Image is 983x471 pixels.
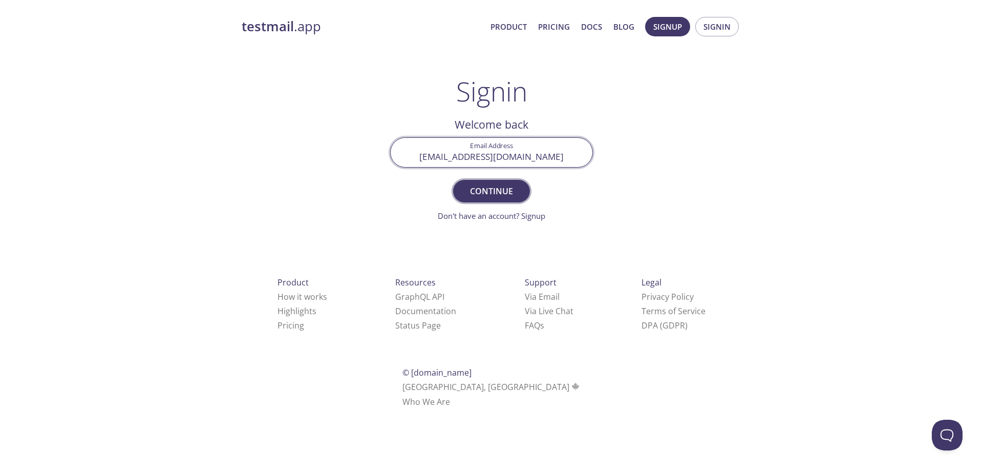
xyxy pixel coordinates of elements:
[395,291,444,302] a: GraphQL API
[438,211,545,221] a: Don't have an account? Signup
[642,305,706,317] a: Terms of Service
[932,420,963,450] iframe: Help Scout Beacon - Open
[490,20,527,33] a: Product
[277,291,327,302] a: How it works
[645,17,690,36] button: Signup
[540,320,544,331] span: s
[242,17,294,35] strong: testmail
[642,291,694,302] a: Privacy Policy
[538,20,570,33] a: Pricing
[464,184,519,198] span: Continue
[453,180,530,202] button: Continue
[390,116,593,133] h2: Welcome back
[395,305,456,317] a: Documentation
[613,20,634,33] a: Blog
[277,320,304,331] a: Pricing
[525,277,557,288] span: Support
[395,320,441,331] a: Status Page
[653,20,682,33] span: Signup
[642,320,688,331] a: DPA (GDPR)
[525,320,544,331] a: FAQ
[402,396,450,407] a: Who We Are
[525,305,573,317] a: Via Live Chat
[703,20,731,33] span: Signin
[402,367,472,378] span: © [DOMAIN_NAME]
[642,277,661,288] span: Legal
[395,277,436,288] span: Resources
[695,17,739,36] button: Signin
[456,76,527,107] h1: Signin
[277,305,316,317] a: Highlights
[242,18,482,35] a: testmail.app
[581,20,602,33] a: Docs
[277,277,309,288] span: Product
[402,381,581,393] span: [GEOGRAPHIC_DATA], [GEOGRAPHIC_DATA]
[525,291,560,302] a: Via Email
